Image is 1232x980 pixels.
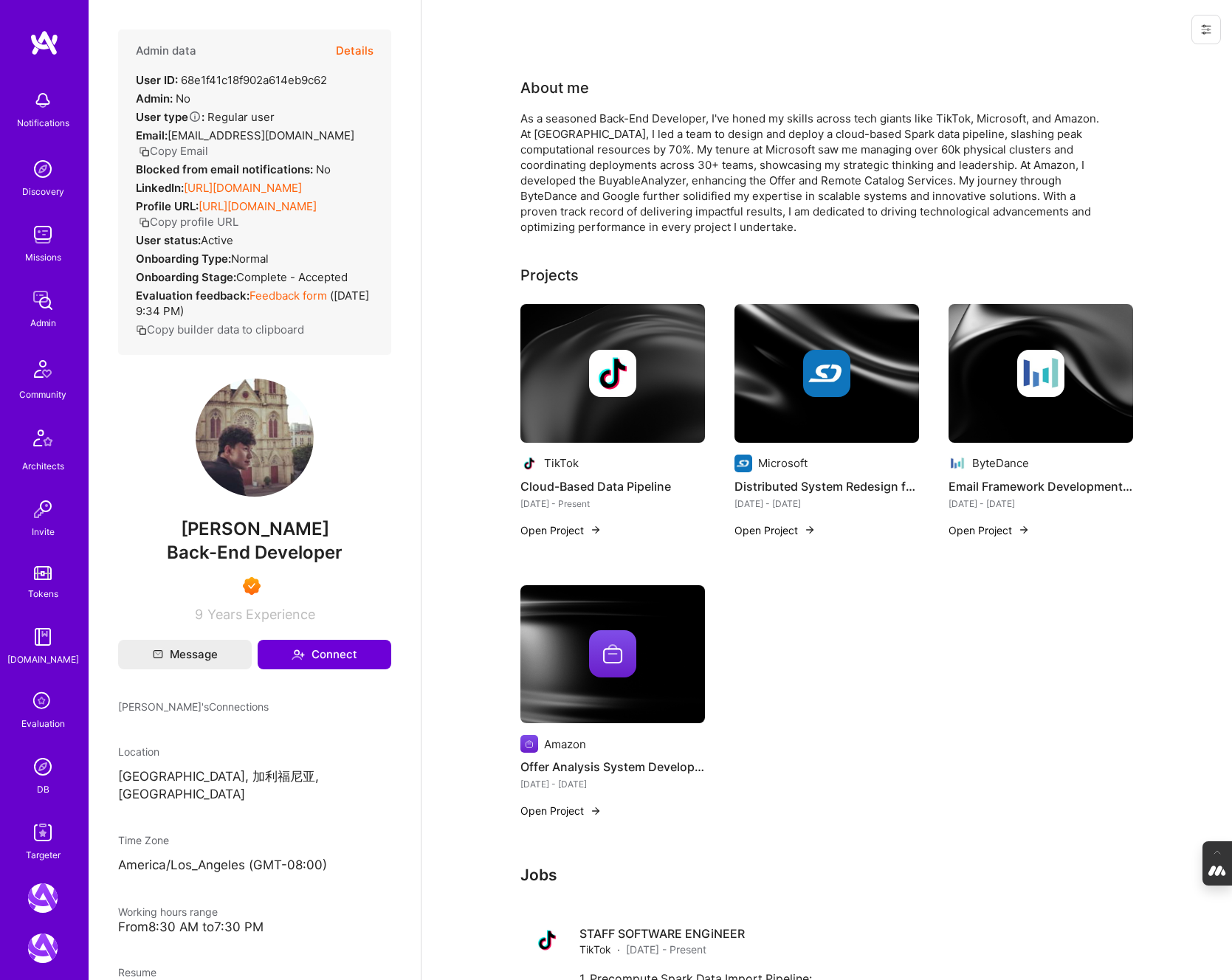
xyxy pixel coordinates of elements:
img: Company logo [589,630,636,677]
img: bell [28,86,58,115]
button: Copy builder data to clipboard [136,322,304,337]
i: icon Copy [139,217,150,228]
div: Missions [25,249,61,265]
img: arrow-right [590,524,602,536]
i: Help [188,110,202,123]
div: From 8:30 AM to 7:30 PM [118,919,391,935]
h4: Email Framework Development on Cloud [949,477,1133,496]
span: Years Experience [207,607,315,622]
div: ( [DATE] 9:34 PM ) [136,288,374,319]
button: Details [336,30,374,72]
img: discovery [28,154,58,184]
div: [DATE] - [DATE] [734,496,919,511]
button: Message [118,640,252,669]
img: A.Team: Leading A.Team's Marketing & DemandGen [28,883,58,913]
img: arrow-right [590,805,602,817]
img: admin teamwork [28,286,58,315]
i: icon Connect [292,648,305,661]
div: Location [118,744,391,759]
strong: Onboarding Type: [136,252,231,266]
div: Discovery [22,184,64,199]
div: [DATE] - Present [520,496,705,511]
span: Working hours range [118,905,218,918]
h4: Admin data [136,44,196,58]
strong: Profile URL: [136,199,199,213]
img: cover [734,304,919,443]
a: [URL][DOMAIN_NAME] [199,199,317,213]
img: Company logo [520,735,538,753]
img: arrow-right [1018,524,1030,536]
span: [DATE] - Present [626,942,706,957]
h4: Distributed System Redesign for Deployment Efficiency [734,477,919,496]
button: Open Project [520,803,602,818]
div: [DOMAIN_NAME] [7,652,79,667]
strong: Evaluation feedback: [136,289,250,303]
span: [EMAIL_ADDRESS][DOMAIN_NAME] [168,128,354,142]
img: Company logo [532,925,562,955]
button: Connect [258,640,391,669]
div: Amazon [544,736,586,752]
img: teamwork [28,220,58,249]
strong: Admin: [136,92,173,106]
span: TikTok [579,942,611,957]
span: [PERSON_NAME]'s Connections [118,699,269,714]
i: icon Copy [139,146,150,157]
div: As a seasoned Back-End Developer, I've honed my skills across tech giants like TikTok, Microsoft,... [520,111,1111,235]
img: arrow-right [804,524,816,536]
h4: Cloud-Based Data Pipeline [520,477,705,496]
div: [DATE] - [DATE] [520,776,705,792]
span: normal [231,252,269,266]
strong: Blocked from email notifications: [136,162,316,176]
img: Exceptional A.Teamer [243,577,261,595]
div: No [136,162,331,177]
a: A.Team: GenAI Practice Framework [24,934,61,963]
div: Tokens [28,586,58,601]
div: Evaluation [21,716,65,731]
div: Projects [520,264,579,286]
div: Invite [32,524,55,539]
div: Regular user [136,109,275,125]
button: Open Project [520,522,602,538]
img: User Avatar [196,379,314,497]
div: No [136,91,190,106]
div: Architects [22,458,64,474]
img: A.Team: GenAI Practice Framework [28,934,58,963]
span: Active [201,233,233,247]
div: ByteDance [972,455,1029,471]
span: [PERSON_NAME] [118,518,391,540]
span: Complete - Accepted [236,270,348,284]
strong: User ID: [136,73,178,87]
a: A.Team: Leading A.Team's Marketing & DemandGen [24,883,61,913]
p: [GEOGRAPHIC_DATA], 加利福尼亚, [GEOGRAPHIC_DATA] [118,768,391,804]
p: America/Los_Angeles (GMT-08:00 ) [118,857,391,874]
img: Admin Search [28,752,58,781]
div: Microsoft [758,455,808,471]
img: logo [30,30,59,56]
img: Invite [28,494,58,524]
i: icon Mail [153,649,163,660]
img: Company logo [803,350,850,397]
strong: User type : [136,110,204,124]
div: Targeter [26,847,61,863]
img: Company logo [589,350,636,397]
div: Admin [30,315,56,331]
a: Feedback form [250,289,327,303]
div: Community [19,387,66,402]
div: DB [37,781,49,797]
span: Resume [118,966,156,979]
strong: Email: [136,128,168,142]
strong: User status: [136,233,201,247]
h3: Jobs [520,866,1133,884]
button: Copy profile URL [139,214,238,230]
h4: Offer Analysis System Development [520,757,705,776]
div: About me [520,77,589,99]
img: cover [520,304,705,443]
img: Company logo [734,455,752,472]
span: 9 [195,607,203,622]
img: Architects [25,423,61,458]
strong: LinkedIn: [136,181,184,195]
img: guide book [28,622,58,652]
img: Skill Targeter [28,818,58,847]
div: 68e1f41c18f902a614eb9c62 [136,72,327,88]
img: cover [520,585,705,724]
